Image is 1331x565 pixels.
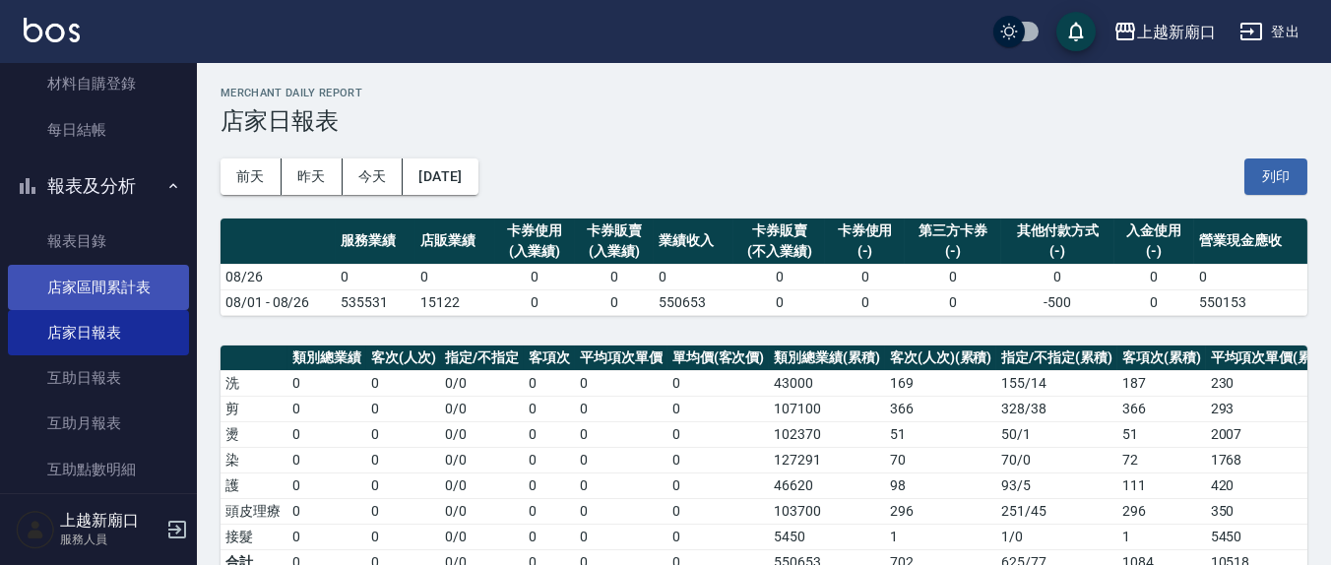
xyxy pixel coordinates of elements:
[667,370,770,396] td: 0
[996,472,1117,498] td: 93 / 5
[524,421,575,447] td: 0
[1232,14,1307,50] button: 登出
[524,396,575,421] td: 0
[221,370,287,396] td: 洗
[221,158,282,195] button: 前天
[336,219,415,265] th: 服務業績
[524,447,575,472] td: 0
[996,524,1117,549] td: 1 / 0
[1117,472,1206,498] td: 111
[8,401,189,446] a: 互助月報表
[905,264,1001,289] td: 0
[500,241,570,262] div: (入業績)
[366,472,441,498] td: 0
[769,396,885,421] td: 107100
[415,219,495,265] th: 店販業績
[1117,447,1206,472] td: 72
[1194,219,1307,265] th: 營業現金應收
[336,289,415,315] td: 535531
[733,289,825,315] td: 0
[769,524,885,549] td: 5450
[1194,289,1307,315] td: 550153
[366,524,441,549] td: 0
[495,264,575,289] td: 0
[287,472,366,498] td: 0
[885,396,997,421] td: 366
[8,219,189,264] a: 報表目錄
[910,241,996,262] div: (-)
[8,107,189,153] a: 每日結帳
[1001,264,1114,289] td: 0
[830,220,900,241] div: 卡券使用
[524,472,575,498] td: 0
[769,498,885,524] td: 103700
[282,158,343,195] button: 昨天
[575,524,667,549] td: 0
[667,498,770,524] td: 0
[287,524,366,549] td: 0
[1114,289,1194,315] td: 0
[885,345,997,371] th: 客次(人次)(累積)
[440,447,524,472] td: 0 / 0
[1117,345,1206,371] th: 客項次(累積)
[287,345,366,371] th: 類別總業績
[885,472,997,498] td: 98
[500,220,570,241] div: 卡券使用
[738,241,820,262] div: (不入業績)
[1137,20,1216,44] div: 上越新廟口
[440,498,524,524] td: 0 / 0
[221,421,287,447] td: 燙
[830,241,900,262] div: (-)
[287,498,366,524] td: 0
[8,160,189,212] button: 報表及分析
[366,345,441,371] th: 客次(人次)
[885,524,997,549] td: 1
[495,289,575,315] td: 0
[996,447,1117,472] td: 70 / 0
[910,220,996,241] div: 第三方卡券
[1117,370,1206,396] td: 187
[8,447,189,492] a: 互助點數明細
[996,396,1117,421] td: 328 / 38
[8,310,189,355] a: 店家日報表
[524,524,575,549] td: 0
[1117,524,1206,549] td: 1
[885,498,997,524] td: 296
[336,264,415,289] td: 0
[654,219,733,265] th: 業績收入
[221,107,1307,135] h3: 店家日報表
[825,264,905,289] td: 0
[580,241,650,262] div: (入業績)
[403,158,477,195] button: [DATE]
[769,447,885,472] td: 127291
[1056,12,1096,51] button: save
[885,421,997,447] td: 51
[575,498,667,524] td: 0
[996,498,1117,524] td: 251 / 45
[1001,289,1114,315] td: -500
[667,421,770,447] td: 0
[221,396,287,421] td: 剪
[654,264,733,289] td: 0
[343,158,404,195] button: 今天
[440,421,524,447] td: 0 / 0
[8,265,189,310] a: 店家區間累計表
[221,87,1307,99] h2: Merchant Daily Report
[440,472,524,498] td: 0 / 0
[575,421,667,447] td: 0
[8,355,189,401] a: 互助日報表
[1194,264,1307,289] td: 0
[667,396,770,421] td: 0
[287,370,366,396] td: 0
[24,18,80,42] img: Logo
[366,421,441,447] td: 0
[287,396,366,421] td: 0
[575,396,667,421] td: 0
[733,264,825,289] td: 0
[575,472,667,498] td: 0
[1006,241,1109,262] div: (-)
[366,498,441,524] td: 0
[1006,220,1109,241] div: 其他付款方式
[825,289,905,315] td: 0
[667,447,770,472] td: 0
